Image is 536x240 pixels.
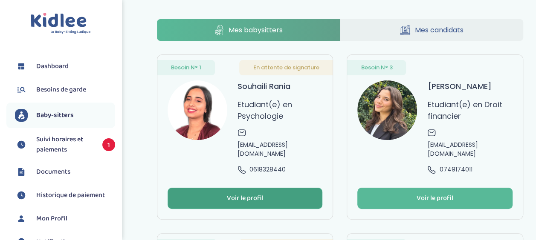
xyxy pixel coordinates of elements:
a: Mon Profil [15,212,115,225]
span: Historique de paiement [36,190,105,200]
img: dashboard.svg [15,60,28,73]
span: Baby-sitters [36,110,74,120]
span: En attente de signature [253,63,319,72]
span: Besoins de garde [36,85,86,95]
span: 0618328440 [249,165,286,174]
span: Mes candidats [414,25,463,35]
a: Besoin N° 1 En attente de signature avatar Souhaili Rania Etudiant(e) en Psychologie [EMAIL_ADDRE... [157,54,333,220]
img: suivihoraire.svg [15,138,28,151]
span: Mes babysitters [229,25,283,35]
h3: Souhaili Rania [238,80,290,92]
img: babysitters.svg [15,109,28,122]
a: Documents [15,166,115,178]
img: besoin.svg [15,83,28,96]
div: Voir le profil [417,194,453,203]
span: [EMAIL_ADDRESS][DOMAIN_NAME] [427,140,513,158]
a: Suivi horaires et paiements 1 [15,134,115,155]
img: logo.svg [31,13,91,34]
span: Documents [36,167,70,177]
img: avatar [168,80,227,140]
a: Besoins de garde [15,83,115,96]
a: Dashboard [15,60,115,73]
img: suivihoraire.svg [15,189,28,202]
span: 0749174011 [439,165,472,174]
span: Suivi horaires et paiements [36,134,94,155]
button: Voir le profil [357,188,513,209]
span: Dashboard [36,61,69,71]
a: Baby-sitters [15,109,115,122]
span: Besoin N° 1 [171,63,201,72]
img: profil.svg [15,212,28,225]
a: Mes candidats [340,19,523,41]
div: Voir le profil [227,194,264,203]
a: Besoin N° 3 avatar [PERSON_NAME] Etudiant(e) en Droit financier [EMAIL_ADDRESS][DOMAIN_NAME] 0749... [347,54,523,220]
img: documents.svg [15,166,28,178]
h3: [PERSON_NAME] [427,80,491,92]
button: Voir le profil [168,188,323,209]
a: Historique de paiement [15,189,115,202]
span: 1 [102,138,115,151]
img: avatar [357,80,417,140]
p: Etudiant(e) en Droit financier [427,99,513,122]
span: Mon Profil [36,214,67,224]
span: [EMAIL_ADDRESS][DOMAIN_NAME] [238,140,323,158]
a: Mes babysitters [157,19,340,41]
span: Besoin N° 3 [361,63,392,72]
p: Etudiant(e) en Psychologie [238,99,323,122]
